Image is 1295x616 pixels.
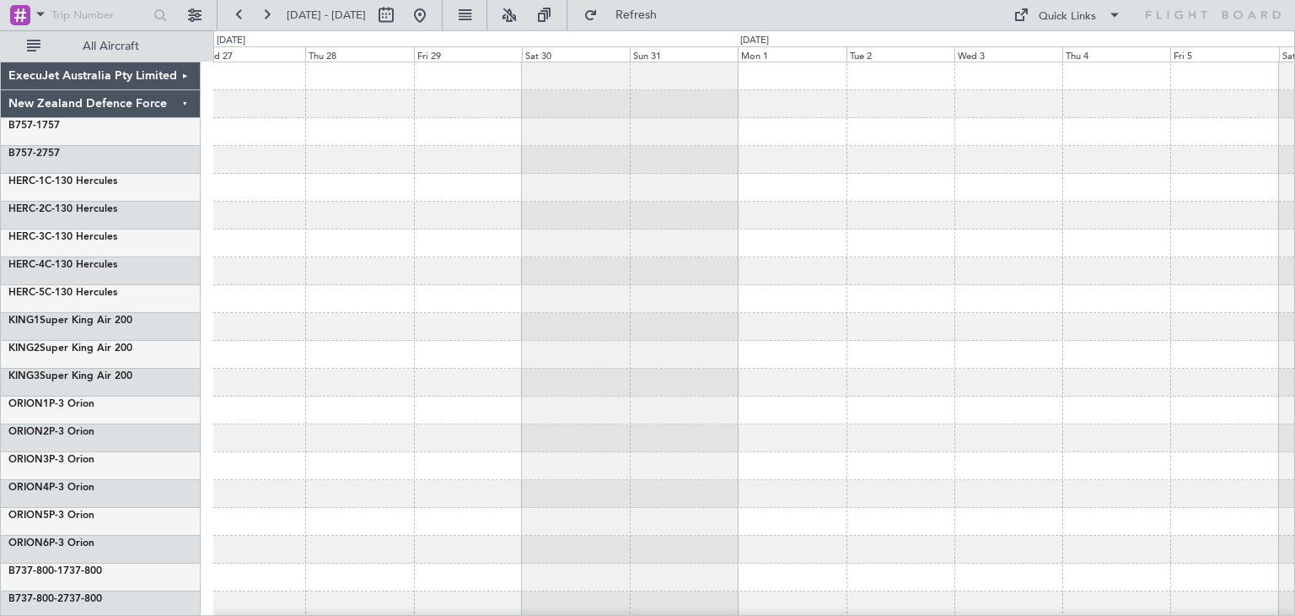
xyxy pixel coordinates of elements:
button: Refresh [576,2,677,29]
a: ORION1P-3 Orion [8,399,94,409]
span: [DATE] - [DATE] [287,8,366,23]
a: KING3Super King Air 200 [8,371,132,381]
div: Fri 29 [414,46,522,62]
span: B737-800-1 [8,566,63,576]
a: B757-2757 [8,149,60,159]
div: Wed 27 [197,46,305,62]
span: KING1 [8,316,40,326]
a: ORION3P-3 Orion [8,455,94,465]
span: HERC-5 [8,288,45,298]
a: HERC-2C-130 Hercules [8,204,117,214]
div: Thu 28 [305,46,413,62]
div: Fri 5 [1170,46,1278,62]
a: HERC-4C-130 Hercules [8,260,117,270]
span: ORION6 [8,538,49,548]
a: B737-800-2737-800 [8,594,102,604]
a: HERC-1C-130 Hercules [8,176,117,186]
a: B737-800-1737-800 [8,566,102,576]
span: ORION2 [8,427,49,437]
div: Wed 3 [954,46,1062,62]
div: Quick Links [1039,8,1096,25]
span: KING2 [8,343,40,354]
span: HERC-1 [8,176,45,186]
span: HERC-4 [8,260,45,270]
a: HERC-3C-130 Hercules [8,232,117,242]
div: Tue 2 [846,46,954,62]
button: Quick Links [1005,2,1130,29]
a: ORION6P-3 Orion [8,538,94,548]
span: ORION5 [8,511,49,521]
span: All Aircraft [44,41,178,52]
div: Sat 30 [522,46,630,62]
span: ORION3 [8,455,49,465]
a: HERC-5C-130 Hercules [8,288,117,298]
button: All Aircraft [19,33,183,60]
span: B757-1 [8,121,42,131]
span: ORION1 [8,399,49,409]
span: Refresh [601,9,672,21]
div: Thu 4 [1062,46,1170,62]
span: HERC-2 [8,204,45,214]
a: ORION5P-3 Orion [8,511,94,521]
a: B757-1757 [8,121,60,131]
span: B757-2 [8,149,42,159]
div: Sun 31 [630,46,738,62]
a: KING2Super King Air 200 [8,343,132,354]
a: ORION2P-3 Orion [8,427,94,437]
a: ORION4P-3 Orion [8,483,94,493]
div: [DATE] [740,34,769,48]
span: KING3 [8,371,40,381]
a: KING1Super King Air 200 [8,316,132,326]
span: HERC-3 [8,232,45,242]
span: B737-800-2 [8,594,63,604]
div: [DATE] [217,34,245,48]
div: Mon 1 [738,46,846,62]
span: ORION4 [8,483,49,493]
input: Trip Number [51,3,148,28]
